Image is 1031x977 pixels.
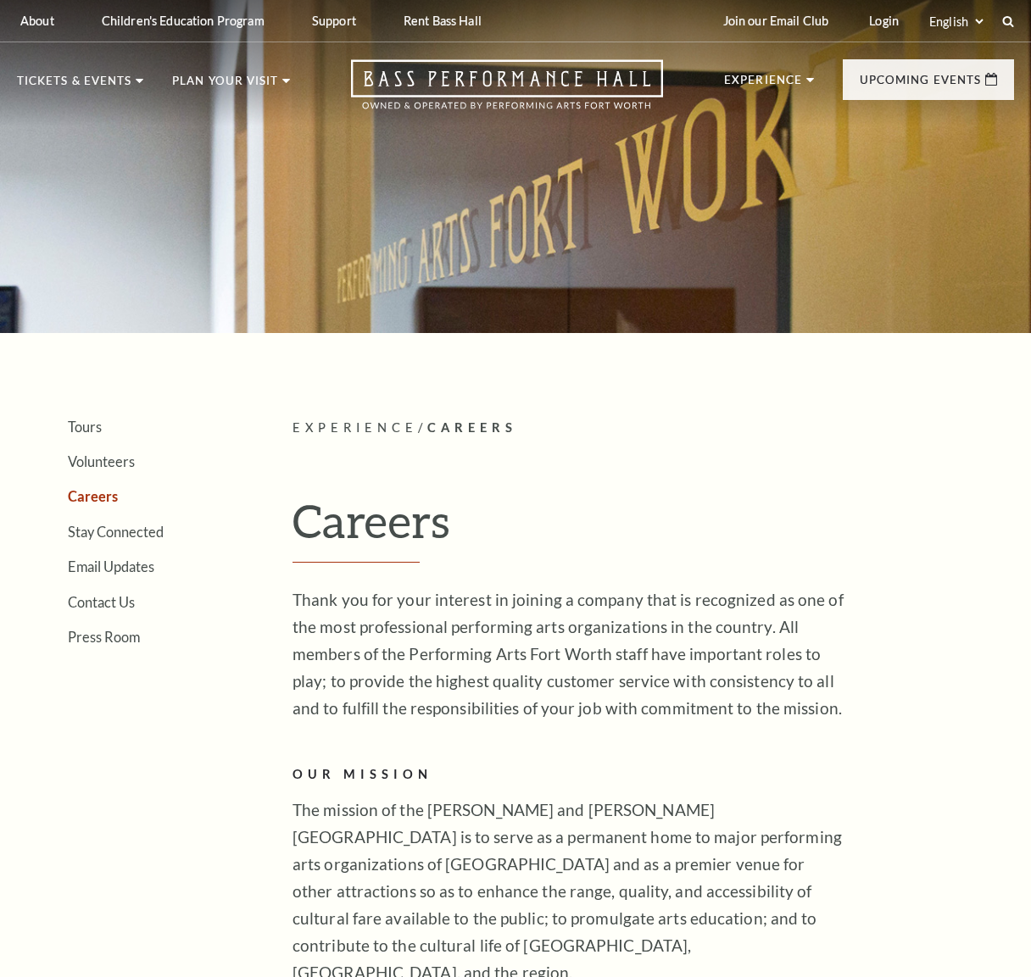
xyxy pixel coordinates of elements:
p: Plan Your Visit [172,75,278,96]
h2: OUR MISSION [293,764,844,785]
p: Experience [724,75,802,95]
a: Press Room [68,629,140,645]
p: Support [312,14,356,28]
p: Children's Education Program [102,14,265,28]
p: Tickets & Events [17,75,131,96]
a: Email Updates [68,558,154,575]
h1: Careers [293,493,1014,563]
p: Upcoming Events [860,75,981,95]
p: / [293,418,1014,439]
a: Contact Us [68,594,135,610]
span: Experience [293,420,418,435]
p: Rent Bass Hall [404,14,482,28]
a: Tours [68,419,102,435]
a: Stay Connected [68,524,164,540]
a: Volunteers [68,453,135,469]
p: About [20,14,54,28]
select: Select: [926,14,986,30]
span: Careers [427,420,517,435]
p: Thank you for your interest in joining a company that is recognized as one of the most profession... [293,586,844,722]
a: Careers [68,488,118,504]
